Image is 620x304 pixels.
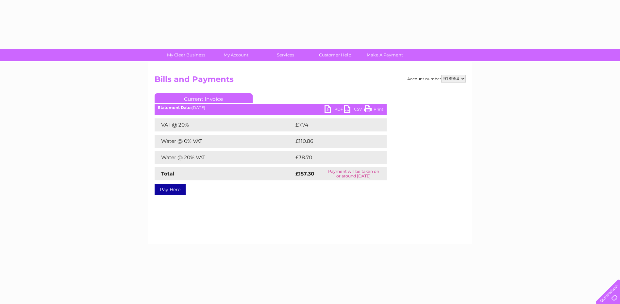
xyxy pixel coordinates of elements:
[321,167,386,180] td: Payment will be taken on or around [DATE]
[155,75,466,87] h2: Bills and Payments
[155,135,294,148] td: Water @ 0% VAT
[294,135,374,148] td: £110.86
[407,75,466,83] div: Account number
[159,49,213,61] a: My Clear Business
[294,118,371,131] td: £7.74
[295,171,314,177] strong: £157.30
[364,105,383,115] a: Print
[308,49,362,61] a: Customer Help
[155,151,294,164] td: Water @ 20% VAT
[344,105,364,115] a: CSV
[294,151,374,164] td: £38.70
[158,105,192,110] b: Statement Date:
[155,105,387,110] div: [DATE]
[155,118,294,131] td: VAT @ 20%
[325,105,344,115] a: PDF
[358,49,412,61] a: Make A Payment
[259,49,312,61] a: Services
[155,184,186,195] a: Pay Here
[209,49,263,61] a: My Account
[155,93,253,103] a: Current Invoice
[161,171,175,177] strong: Total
